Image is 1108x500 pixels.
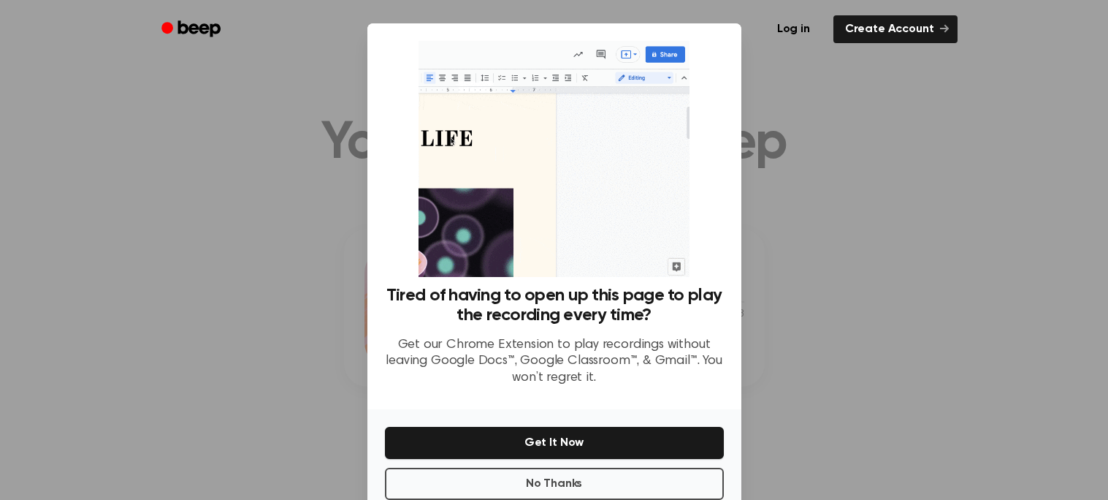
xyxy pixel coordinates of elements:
[763,12,825,46] a: Log in
[419,41,689,277] img: Beep extension in action
[385,337,724,387] p: Get our Chrome Extension to play recordings without leaving Google Docs™, Google Classroom™, & Gm...
[385,468,724,500] button: No Thanks
[385,286,724,325] h3: Tired of having to open up this page to play the recording every time?
[385,427,724,459] button: Get It Now
[833,15,958,43] a: Create Account
[151,15,234,44] a: Beep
